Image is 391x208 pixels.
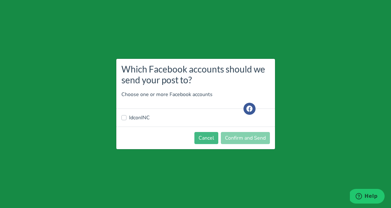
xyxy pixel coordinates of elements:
button: Cancel [194,132,218,144]
button: Confirm and Send [221,132,270,144]
iframe: Opens a widget where you can find more information [350,189,385,205]
h3: Which Facebook accounts should we send your post to? [121,64,270,85]
label: IdconINC [129,114,150,121]
p: Choose one or more Facebook accounts [121,91,270,98]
